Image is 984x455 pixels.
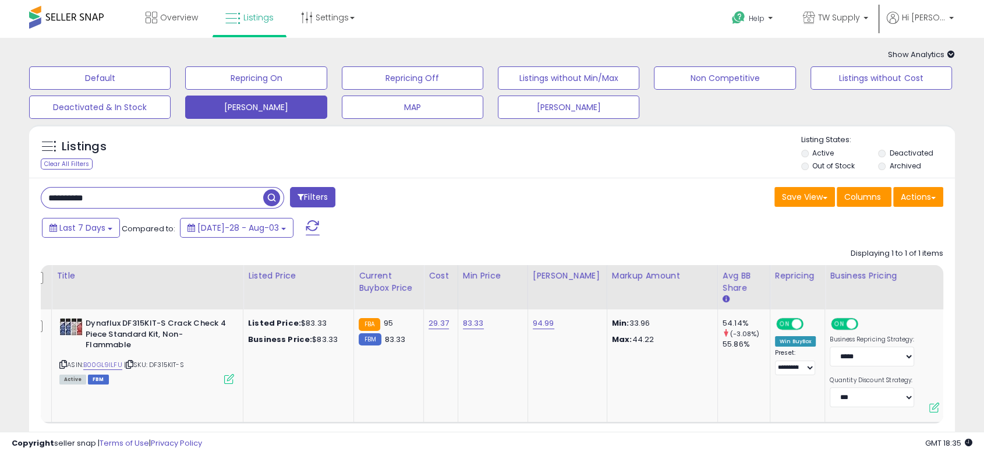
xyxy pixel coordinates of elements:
[180,218,293,238] button: [DATE]-28 - Aug-03
[290,187,335,207] button: Filters
[122,223,175,234] span: Compared to:
[774,187,835,207] button: Save View
[723,270,765,294] div: Avg BB Share
[893,187,943,207] button: Actions
[12,438,54,449] strong: Copyright
[902,12,946,23] span: Hi [PERSON_NAME]
[812,161,855,171] label: Out of Stock
[243,12,274,23] span: Listings
[890,161,921,171] label: Archived
[856,319,875,329] span: OFF
[42,218,120,238] button: Last 7 Days
[248,334,312,345] b: Business Price:
[533,318,554,329] a: 94.99
[830,376,914,385] label: Quantity Discount Strategy:
[723,339,770,350] div: 55.86%
[812,148,834,158] label: Active
[56,270,238,282] div: Title
[844,191,881,203] span: Columns
[248,334,345,345] div: $83.33
[802,319,820,329] span: OFF
[925,438,972,449] span: 2025-08-11 18:35 GMT
[429,270,453,282] div: Cost
[775,336,816,347] div: Win BuyBox
[62,139,107,155] h5: Listings
[100,438,149,449] a: Terms of Use
[830,336,914,344] label: Business Repricing Strategy:
[533,270,602,282] div: [PERSON_NAME]
[151,438,202,449] a: Privacy Policy
[810,66,952,90] button: Listings without Cost
[248,318,301,329] b: Listed Price:
[775,270,820,282] div: Repricing
[29,66,171,90] button: Default
[41,158,93,170] div: Clear All Filters
[86,318,227,354] b: Dynaflux DF315KIT-S Crack Check 4 Piece Standard Kit, Non-Flammable
[837,187,891,207] button: Columns
[59,222,105,234] span: Last 7 Days
[463,270,523,282] div: Min Price
[498,96,639,119] button: [PERSON_NAME]
[887,12,954,38] a: Hi [PERSON_NAME]
[248,318,345,329] div: $83.33
[723,318,770,329] div: 54.14%
[197,222,279,234] span: [DATE]-28 - Aug-03
[851,248,943,259] div: Displaying 1 to 1 of 1 items
[342,96,483,119] button: MAP
[124,360,184,369] span: | SKU: DF315KIT-S
[654,66,795,90] button: Non Competitive
[160,12,198,23] span: Overview
[890,148,933,158] label: Deactivated
[723,2,784,38] a: Help
[612,318,709,329] p: 33.96
[612,334,632,345] strong: Max:
[498,66,639,90] button: Listings without Min/Max
[185,96,327,119] button: [PERSON_NAME]
[723,294,730,305] small: Avg BB Share.
[730,329,759,338] small: (-3.08%)
[29,96,171,119] button: Deactivated & In Stock
[463,318,484,329] a: 83.33
[88,375,109,385] span: FBM
[359,333,381,345] small: FBM
[248,270,349,282] div: Listed Price
[383,318,392,329] span: 95
[749,13,764,23] span: Help
[59,318,83,336] img: 51KEw5DJfgL._SL40_.jpg
[830,270,948,282] div: Business Pricing
[384,334,405,345] span: 83.33
[59,375,86,385] span: All listings currently available for purchase on Amazon
[612,270,713,282] div: Markup Amount
[818,12,860,23] span: TW Supply
[801,135,955,146] p: Listing States:
[359,318,380,331] small: FBA
[429,318,449,329] a: 29.37
[612,318,629,329] strong: Min:
[59,318,234,383] div: ASIN:
[83,360,122,370] a: B00GL9ILFU
[12,438,202,449] div: seller snap | |
[888,49,955,60] span: Show Analytics
[359,270,419,294] div: Current Buybox Price
[832,319,847,329] span: ON
[185,66,327,90] button: Repricing On
[342,66,483,90] button: Repricing Off
[777,319,792,329] span: ON
[612,334,709,345] p: 44.22
[731,10,746,25] i: Get Help
[775,349,816,375] div: Preset:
